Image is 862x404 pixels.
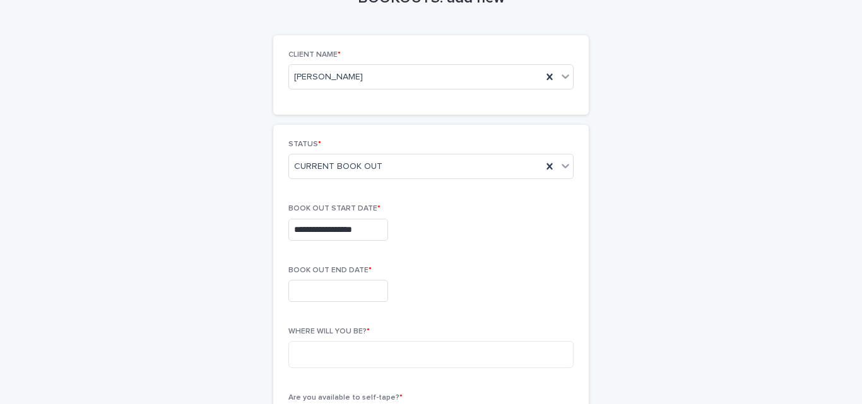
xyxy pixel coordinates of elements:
[288,394,403,401] span: Are you available to self-tape?
[294,160,382,173] span: CURRENT BOOK OUT
[288,205,381,212] span: BOOK OUT START DATE
[288,141,321,148] span: STATUS
[294,71,363,84] span: [PERSON_NAME]
[288,51,341,59] span: CLIENT NAME
[288,328,370,335] span: WHERE WILL YOU BE?
[288,267,372,274] span: BOOK OUT END DATE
